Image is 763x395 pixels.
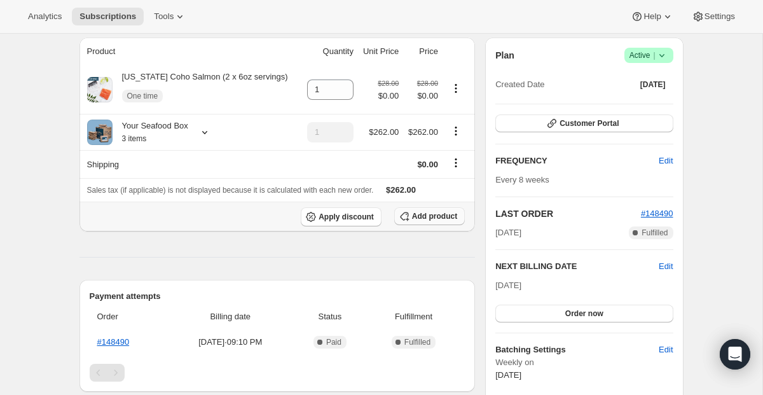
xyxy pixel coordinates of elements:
small: 3 items [122,134,147,143]
button: Tools [146,8,194,25]
button: Edit [659,260,673,273]
h2: Plan [495,49,514,62]
span: Customer Portal [560,118,619,128]
span: One time [127,91,158,101]
button: Customer Portal [495,114,673,132]
span: | [653,50,655,60]
button: Order now [495,305,673,322]
span: [DATE] [495,226,521,239]
span: Help [643,11,661,22]
span: $0.00 [406,90,438,102]
span: $0.00 [378,90,399,102]
button: Edit [651,151,680,171]
div: Open Intercom Messenger [720,339,750,370]
span: Fulfilled [642,228,668,238]
span: Settings [705,11,735,22]
nav: Pagination [90,364,465,382]
a: #148490 [641,209,673,218]
span: Add product [412,211,457,221]
button: Settings [684,8,743,25]
button: Edit [651,340,680,360]
span: Edit [659,343,673,356]
button: Analytics [20,8,69,25]
h2: FREQUENCY [495,155,659,167]
span: Edit [659,155,673,167]
small: $28.00 [378,80,399,87]
span: Analytics [28,11,62,22]
span: Order now [565,308,603,319]
th: Product [79,38,301,66]
button: Apply discount [301,207,381,226]
span: Fulfilled [404,337,430,347]
img: product img [87,120,113,145]
span: Status [298,310,362,323]
button: [DATE] [633,76,673,94]
span: [DATE] [495,281,521,290]
span: Billing date [171,310,291,323]
th: Quantity [301,38,357,66]
th: Price [402,38,442,66]
span: Sales tax (if applicable) is not displayed because it is calculated with each new order. [87,186,374,195]
a: #148490 [97,337,130,347]
button: #148490 [641,207,673,220]
span: Every 8 weeks [495,175,549,184]
h6: Batching Settings [495,343,659,356]
button: Subscriptions [72,8,144,25]
h2: LAST ORDER [495,207,641,220]
span: $262.00 [408,127,438,137]
th: Shipping [79,150,301,178]
th: Order [90,303,167,331]
button: Product actions [446,81,466,95]
button: Shipping actions [446,156,466,170]
span: Active [629,49,668,62]
span: Tools [154,11,174,22]
span: Created Date [495,78,544,91]
th: Unit Price [357,38,402,66]
div: [US_STATE] Coho Salmon (2 x 6oz servings) [113,71,288,109]
button: Help [623,8,681,25]
span: [DATE] [640,80,666,90]
span: Apply discount [319,212,374,222]
span: Paid [326,337,341,347]
span: $0.00 [417,160,438,169]
span: $262.00 [386,185,416,195]
span: Weekly on [495,356,673,369]
button: Product actions [446,124,466,138]
span: [DATE] [495,370,521,380]
div: Your Seafood Box [113,120,188,145]
img: product img [87,77,113,102]
span: $262.00 [369,127,399,137]
h2: NEXT BILLING DATE [495,260,659,273]
button: Add product [394,207,465,225]
h2: Payment attempts [90,290,465,303]
span: Subscriptions [79,11,136,22]
small: $28.00 [417,80,438,87]
span: [DATE] · 09:10 PM [171,336,291,349]
span: Fulfillment [370,310,457,323]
